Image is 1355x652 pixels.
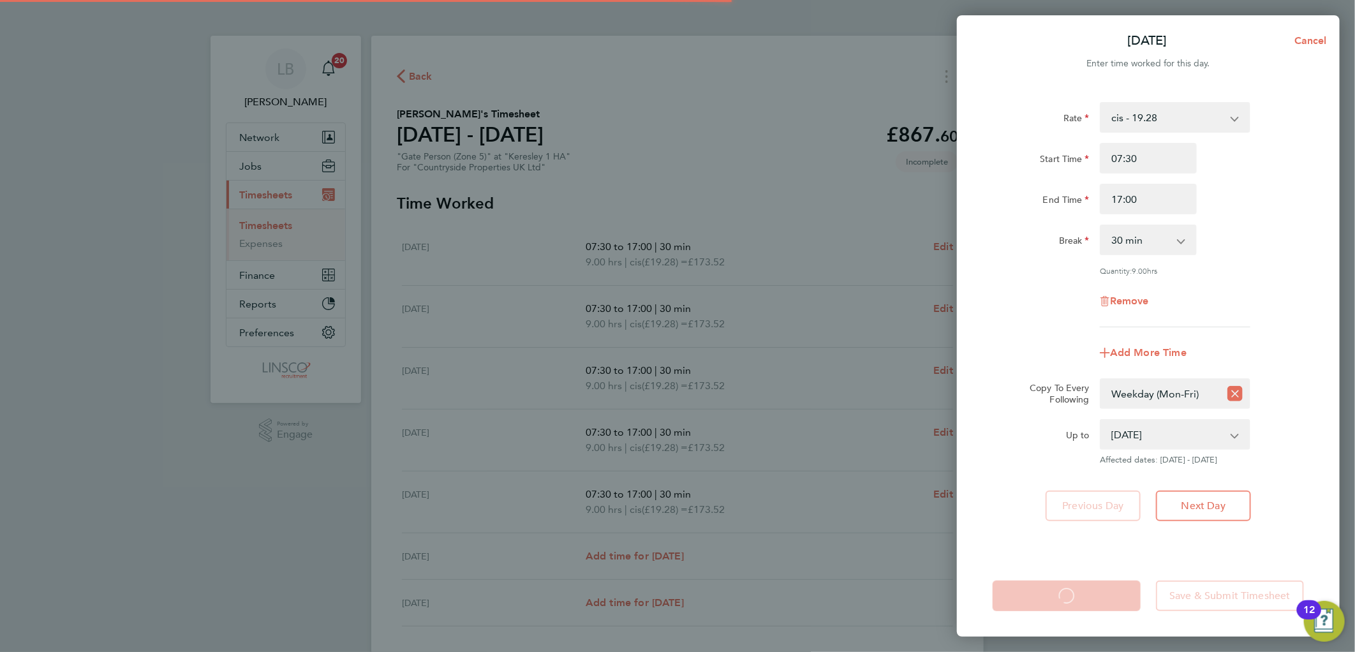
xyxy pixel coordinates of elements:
span: Next Day [1181,500,1225,512]
button: Remove [1100,296,1149,306]
button: Add More Time [1100,348,1187,358]
div: Enter time worked for this day. [957,56,1340,71]
input: E.g. 18:00 [1100,184,1197,214]
button: Next Day [1156,491,1251,521]
button: Cancel [1274,28,1340,54]
div: 12 [1303,610,1315,626]
label: End Time [1043,194,1090,209]
label: Break [1059,235,1090,250]
label: Up to [1066,429,1090,445]
span: Cancel [1291,34,1327,47]
div: Quantity: hrs [1100,265,1250,276]
button: Open Resource Center, 12 new notifications [1304,601,1345,642]
span: Affected dates: [DATE] - [DATE] [1100,455,1250,465]
p: [DATE] [1128,32,1167,50]
label: Rate [1063,112,1090,128]
label: Start Time [1040,153,1090,168]
label: Copy To Every Following [1019,382,1090,405]
span: 9.00 [1132,265,1147,276]
span: Add More Time [1110,346,1187,359]
input: E.g. 08:00 [1100,143,1197,174]
button: Reset selection [1227,380,1243,408]
span: Remove [1110,295,1149,307]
